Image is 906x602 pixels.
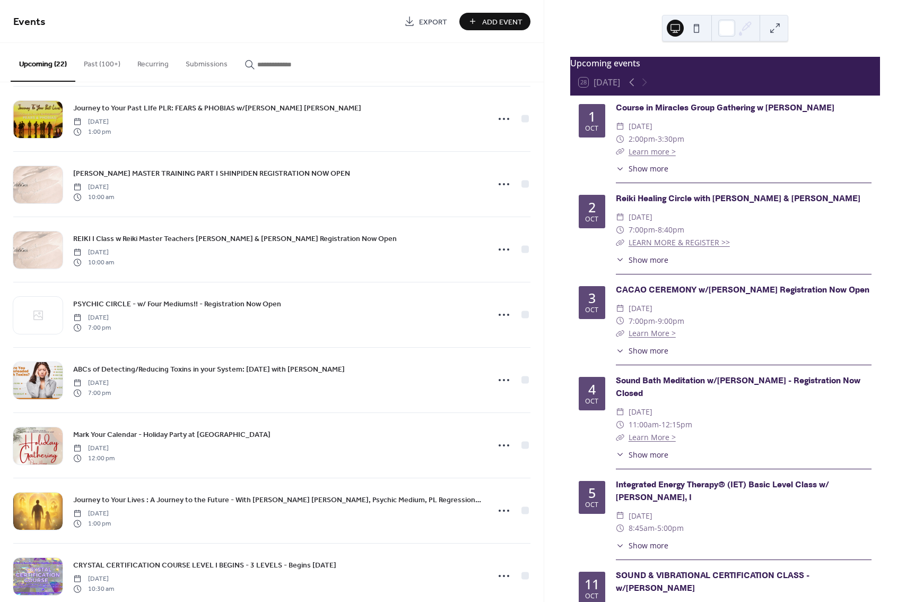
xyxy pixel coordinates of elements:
div: ​ [616,406,624,418]
span: Journey to Your Past LIfe PLR: FEARS & PHOBIAS w/[PERSON_NAME] [PERSON_NAME] [73,103,361,114]
div: 3 [588,291,596,305]
div: Oct [585,502,598,509]
button: Add Event [459,13,530,30]
a: Mark Your Calendar - Holiday Party at [GEOGRAPHIC_DATA] [73,428,271,441]
div: ​ [616,315,624,328]
span: Events [13,12,46,32]
div: ​ [616,223,624,236]
a: Learn more > [629,147,676,157]
span: 9:00pm [658,315,684,328]
div: ​ [616,431,624,444]
a: LEARN MORE & REGISTER >> [629,237,730,247]
button: ​Show more [616,449,668,460]
div: ​ [616,302,624,315]
span: 10:00 am [73,257,114,267]
a: Course in Miracles Group Gathering w [PERSON_NAME] [616,102,834,114]
button: ​Show more [616,540,668,551]
span: 5:00pm [657,522,684,535]
span: 7:00pm [629,315,655,328]
span: 1:00 pm [73,519,111,528]
span: - [655,133,658,145]
span: Mark Your Calendar - Holiday Party at [GEOGRAPHIC_DATA] [73,429,271,441]
span: 3:30pm [658,133,684,145]
div: ​ [616,163,624,174]
span: [DATE] [73,313,111,323]
a: CACAO CEREMONY w/[PERSON_NAME] Registration Now Open [616,285,869,296]
span: - [655,522,657,535]
span: CRYSTAL CERTIFICATION COURSE LEVEL I BEGINS - 3 LEVELS - Begins [DATE] [73,560,336,571]
span: 8:40pm [658,223,684,236]
a: ABCs of Detecting/Reducing Toxins in your System: [DATE] with [PERSON_NAME] [73,363,345,375]
a: Export [396,13,455,30]
span: [DATE] [73,117,111,127]
div: Oct [585,125,598,132]
span: Add Event [482,16,522,28]
a: Sound Bath Meditation w/[PERSON_NAME] - Registration Now Closed [616,375,860,399]
span: - [659,418,661,431]
div: 2 [588,201,596,214]
span: 7:00 pm [73,323,111,332]
span: ABCs of Detecting/Reducing Toxins in your System: [DATE] with [PERSON_NAME] [73,364,345,375]
span: [DATE] [629,406,652,418]
a: CRYSTAL CERTIFICATION COURSE LEVEL I BEGINS - 3 LEVELS - Begins [DATE] [73,559,336,571]
span: [DATE] [73,444,115,453]
div: Oct [585,216,598,223]
span: Journey to Your Lives : A Journey to the Future - With [PERSON_NAME] [PERSON_NAME], Psychic Mediu... [73,495,482,506]
span: 12:00 pm [73,453,115,463]
a: Reiki Healing Circle with [PERSON_NAME] & [PERSON_NAME] [616,193,860,204]
button: Recurring [129,43,177,81]
span: Show more [629,163,668,174]
button: Past (100+) [75,43,129,81]
div: Integrated Energy Therapy® (IET) Basic Level Class w/ [PERSON_NAME], I [616,479,872,504]
span: PSYCHIC CIRCLE - w/ Four Mediums!! - Registration Now Open [73,299,281,310]
div: 4 [588,383,596,396]
a: Learn More > [629,328,676,338]
span: 1:00 pm [73,127,111,136]
div: ​ [616,211,624,223]
span: 7:00pm [629,223,655,236]
div: 5 [588,486,596,500]
div: Upcoming events [570,57,880,70]
span: [DATE] [629,211,652,223]
div: Oct [585,593,598,600]
span: [DATE] [73,574,114,584]
div: ​ [616,145,624,158]
div: Oct [585,398,598,405]
a: [PERSON_NAME] MASTER TRAINING PART I SHINPIDEN REGISTRATION NOW OPEN [73,167,350,179]
a: PSYCHIC CIRCLE - w/ Four Mediums!! - Registration Now Open [73,298,281,310]
a: Journey to Your Past LIfe PLR: FEARS & PHOBIAS w/[PERSON_NAME] [PERSON_NAME] [73,102,361,114]
a: Journey to Your Lives : A Journey to the Future - With [PERSON_NAME] [PERSON_NAME], Psychic Mediu... [73,494,482,506]
span: Show more [629,345,668,356]
div: 11 [585,578,599,591]
span: Show more [629,254,668,265]
button: Submissions [177,43,236,81]
div: ​ [616,327,624,340]
button: ​Show more [616,254,668,265]
button: Upcoming (22) [11,43,75,82]
div: ​ [616,133,624,145]
span: REIKI I Class w Reiki Master Teachers [PERSON_NAME] & [PERSON_NAME] Registration Now Open [73,234,397,245]
span: Export [419,16,447,28]
div: ​ [616,510,624,522]
span: [DATE] [629,302,652,315]
div: ​ [616,418,624,431]
span: [DATE] [73,379,111,388]
span: 8:45am [629,522,655,535]
div: ​ [616,236,624,249]
div: ​ [616,522,624,535]
span: Show more [629,540,668,551]
div: ​ [616,254,624,265]
button: ​Show more [616,163,668,174]
div: ​ [616,120,624,133]
button: ​Show more [616,345,668,356]
div: ​ [616,540,624,551]
span: 11:00am [629,418,659,431]
span: 12:15pm [661,418,692,431]
a: Learn More > [629,432,676,442]
div: Oct [585,307,598,314]
span: [DATE] [73,509,111,519]
div: ​ [616,449,624,460]
span: [DATE] [73,248,114,257]
span: [DATE] [73,183,114,192]
span: [DATE] [629,120,652,133]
